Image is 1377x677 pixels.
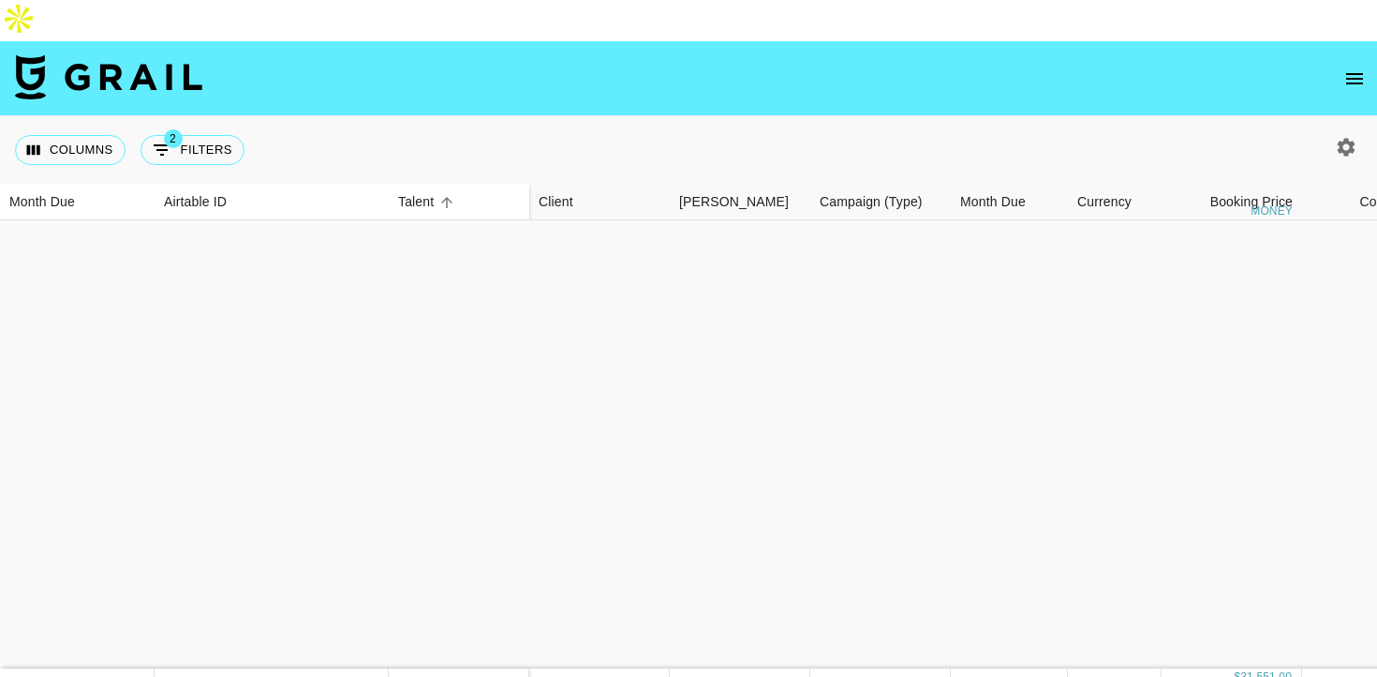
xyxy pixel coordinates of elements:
[15,54,202,99] img: Grail Talent
[164,129,183,148] span: 2
[389,184,529,220] div: Talent
[15,135,126,165] button: Select columns
[164,184,227,220] div: Airtable ID
[1068,184,1162,220] div: Currency
[539,184,573,220] div: Client
[670,184,810,220] div: Booker
[434,189,460,216] button: Sort
[1251,205,1293,217] div: money
[820,184,923,220] div: Campaign (Type)
[1077,184,1132,220] div: Currency
[155,184,389,220] div: Airtable ID
[810,184,951,220] div: Campaign (Type)
[398,184,434,220] div: Talent
[960,184,1026,220] div: Month Due
[141,135,244,165] button: Show filters
[9,184,75,220] div: Month Due
[1210,184,1293,220] div: Booking Price
[529,184,670,220] div: Client
[1336,60,1373,98] button: open drawer
[679,184,789,220] div: [PERSON_NAME]
[951,184,1068,220] div: Month Due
